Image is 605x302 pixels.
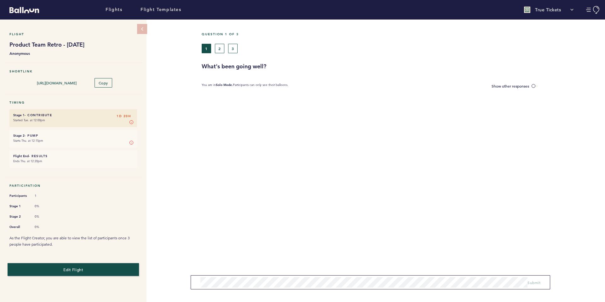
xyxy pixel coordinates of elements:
[63,267,83,272] span: Edit Flight
[586,6,600,14] button: Manage Account
[141,6,181,13] a: Flight Templates
[216,83,233,87] b: Solo Mode.
[13,118,45,122] time: Started Tue. at 12:00pm
[9,184,137,188] h5: Participation
[8,263,139,276] button: Edit Flight
[35,194,54,198] span: 1
[106,6,122,13] a: Flights
[202,44,211,53] button: 1
[13,134,25,138] small: Stage 2
[35,204,54,208] span: 0%
[9,224,28,230] span: Overall
[228,44,238,53] button: 3
[9,7,39,13] svg: Balloon
[95,78,112,88] button: Copy
[9,41,137,48] h1: Product Team Retro - [DATE]
[9,193,28,199] span: Participants
[521,3,577,16] button: True Tickets
[13,159,42,163] time: Ends Thu. at 12:20pm
[202,63,600,70] h3: What's been going well?
[202,83,288,89] p: You are in Participants can only see their balloons.
[13,113,25,117] small: Stage 1
[215,44,224,53] button: 2
[13,154,133,158] h6: - Results
[535,7,561,13] p: True Tickets
[9,100,137,105] h5: Timing
[35,225,54,229] span: 0%
[13,113,133,117] h6: - Contribute
[117,113,131,119] span: 1D 20H
[492,83,529,88] span: Show other responses
[9,32,137,36] h5: Flight
[527,279,540,286] button: Submit
[527,280,540,285] span: Submit
[13,139,43,143] time: Starts Thu. at 12:15pm
[99,80,108,85] span: Copy
[5,6,39,13] a: Balloon
[9,235,137,248] p: As the Flight Creator, you are able to view the list of participants once 3 people have participa...
[9,214,28,220] span: Stage 2
[9,69,137,73] h5: Shortlink
[35,214,54,219] span: 0%
[9,50,137,56] b: Anonymous
[13,134,133,138] h6: - Pump
[9,203,28,209] span: Stage 1
[202,32,600,36] h5: Question 1 of 3
[13,154,29,158] small: Flight End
